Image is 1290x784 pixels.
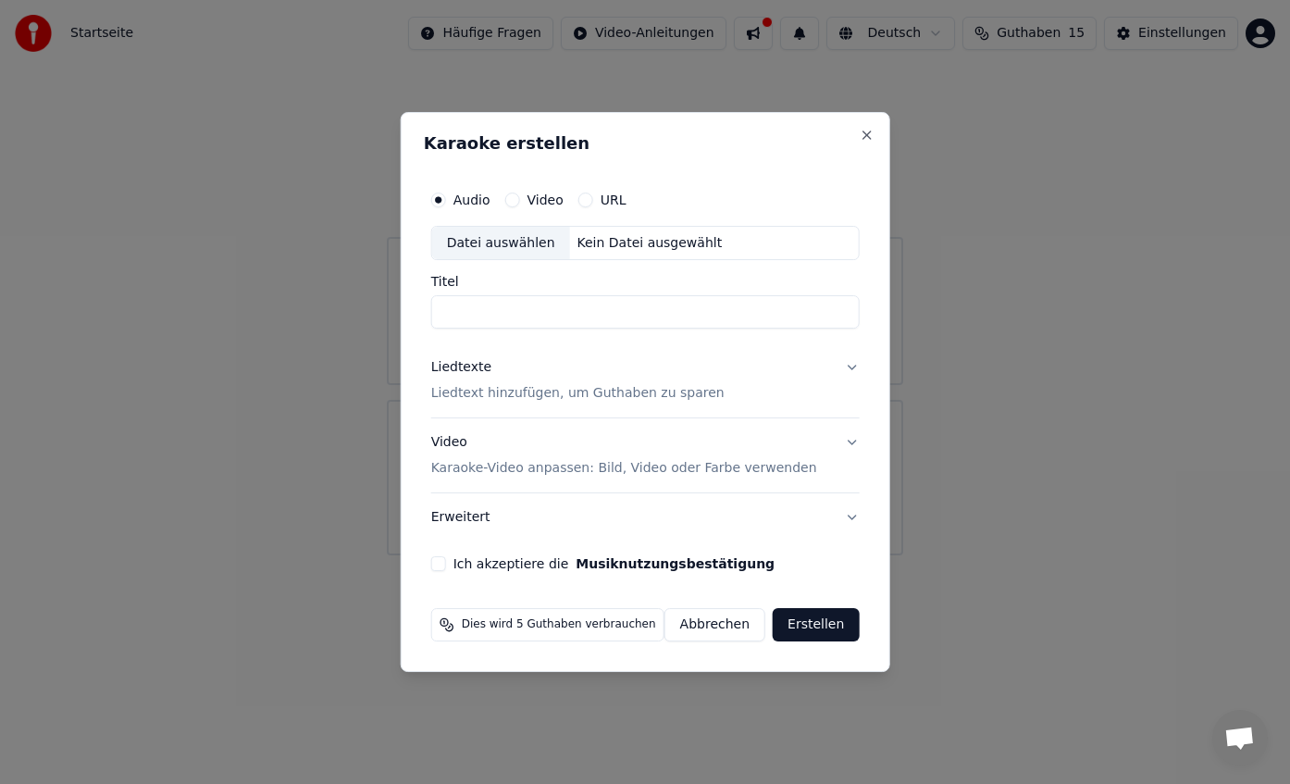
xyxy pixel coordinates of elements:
span: Dies wird 5 Guthaben verbrauchen [462,617,656,632]
label: Ich akzeptiere die [453,557,775,570]
button: Erweitert [431,493,860,541]
label: Audio [453,193,490,206]
button: LiedtexteLiedtext hinzufügen, um Guthaben zu sparen [431,344,860,418]
button: Ich akzeptiere die [576,557,775,570]
h2: Karaoke erstellen [424,135,867,152]
button: VideoKaraoke-Video anpassen: Bild, Video oder Farbe verwenden [431,419,860,493]
button: Abbrechen [664,608,765,641]
button: Erstellen [773,608,859,641]
label: URL [601,193,626,206]
div: Video [431,434,817,479]
div: Kein Datei ausgewählt [570,234,730,253]
div: Liedtexte [431,359,491,378]
label: Video [527,193,563,206]
p: Karaoke-Video anpassen: Bild, Video oder Farbe verwenden [431,459,817,478]
label: Titel [431,276,860,289]
div: Datei auswählen [432,227,570,260]
p: Liedtext hinzufügen, um Guthaben zu sparen [431,385,725,404]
